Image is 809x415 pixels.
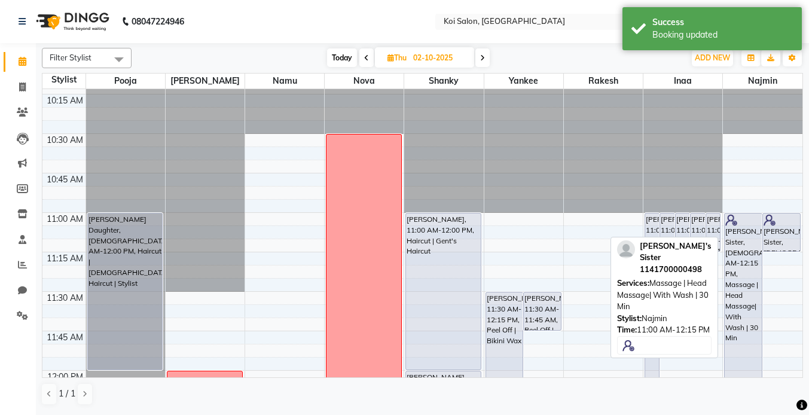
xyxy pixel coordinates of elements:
span: ADD NEW [695,53,730,62]
div: 10:30 AM [44,134,86,147]
div: [PERSON_NAME], 11:00 AM-11:15 AM, [PERSON_NAME] igora 5-50 | 10ml [706,213,720,251]
div: Success [652,16,793,29]
span: Nova [325,74,404,89]
div: 11:00 AM [44,213,86,225]
div: Najmin [617,313,712,325]
div: 11:30 AM [44,292,86,304]
div: Stylist [42,74,86,86]
span: Inaa [643,74,722,89]
div: [PERSON_NAME], 11:00 AM-11:15 AM, Hair Wash | Add on | Sulphate Free [660,213,674,251]
div: [PERSON_NAME]'s Sister, [DEMOGRAPHIC_DATA]:00 AM-11:15 AM, Hair Wash | Consult for regular/sulpha... [763,213,800,251]
span: Time: [617,325,637,334]
span: Filter Stylist [50,53,91,62]
span: Yankee [484,74,563,89]
div: 10:45 AM [44,173,86,186]
span: Today [327,48,357,67]
div: 11:45 AM [44,331,86,344]
span: Thu [384,53,410,62]
div: 10:15 AM [44,94,86,107]
b: 08047224946 [132,5,184,38]
div: [PERSON_NAME]'s Sister, [DEMOGRAPHIC_DATA]:00 AM-12:15 PM, Massage | Head Massage| With Wash | 30... [725,213,762,409]
span: Stylist: [617,313,642,323]
span: Pooja [86,74,165,89]
div: 11:00 AM-12:15 PM [617,324,712,336]
span: Namu [245,74,324,89]
div: 11:15 AM [44,252,86,265]
span: [PERSON_NAME] [166,74,245,89]
div: [PERSON_NAME], 11:30 AM-12:15 PM, Peel Off | Bikini Wax [486,292,523,409]
span: Massage | Head Massage| With Wash | 30 Min [617,278,709,311]
span: Shanky [404,74,483,89]
input: 2025-10-02 [410,49,469,67]
span: [PERSON_NAME]'s Sister [640,241,712,263]
div: [PERSON_NAME] Daughter, [DEMOGRAPHIC_DATA]:00 AM-12:00 PM, Haircut | [DEMOGRAPHIC_DATA]'s Haircut... [88,213,163,370]
img: logo [30,5,112,38]
span: Najmin [723,74,802,89]
img: profile [617,240,635,258]
div: 12:00 PM [45,371,86,383]
div: [PERSON_NAME], 11:30 AM-11:45 AM, Peel Off | Underarms [524,292,560,330]
div: Booking updated [652,29,793,41]
button: ADD NEW [692,50,733,66]
span: Rakesh [564,74,643,89]
div: [PERSON_NAME], 11:00 AM-12:00 PM, Haircut | Gent's Haircut [406,213,481,370]
div: [PERSON_NAME], 11:00 AM-11:15 AM, Schwarzkopf igora 5-00 | 10ml [691,213,704,251]
div: [PERSON_NAME], 11:00 AM-11:15 AM, [PERSON_NAME] igora 4-0 | 10ml [676,213,689,251]
div: 1141700000498 [640,264,712,276]
span: 1 / 1 [59,387,75,400]
span: Services: [617,278,649,288]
